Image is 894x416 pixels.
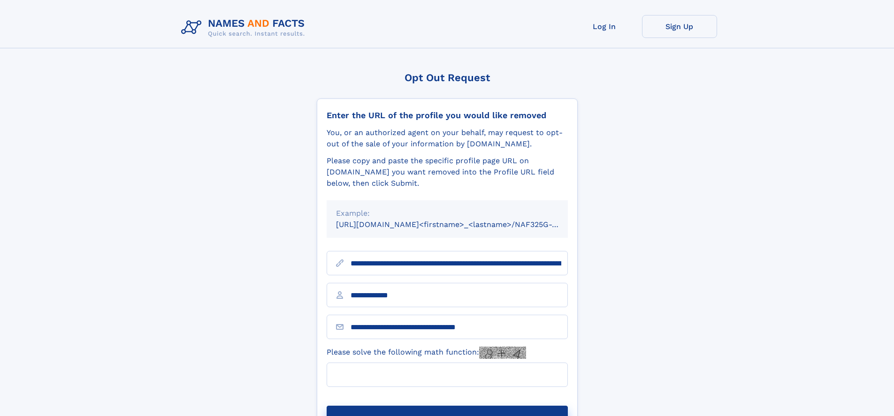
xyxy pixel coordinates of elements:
[336,208,558,219] div: Example:
[336,220,586,229] small: [URL][DOMAIN_NAME]<firstname>_<lastname>/NAF325G-xxxxxxxx
[317,72,578,83] div: Opt Out Request
[327,127,568,150] div: You, or an authorized agent on your behalf, may request to opt-out of the sale of your informatio...
[327,347,526,359] label: Please solve the following math function:
[567,15,642,38] a: Log In
[642,15,717,38] a: Sign Up
[327,155,568,189] div: Please copy and paste the specific profile page URL on [DOMAIN_NAME] you want removed into the Pr...
[177,15,313,40] img: Logo Names and Facts
[327,110,568,121] div: Enter the URL of the profile you would like removed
